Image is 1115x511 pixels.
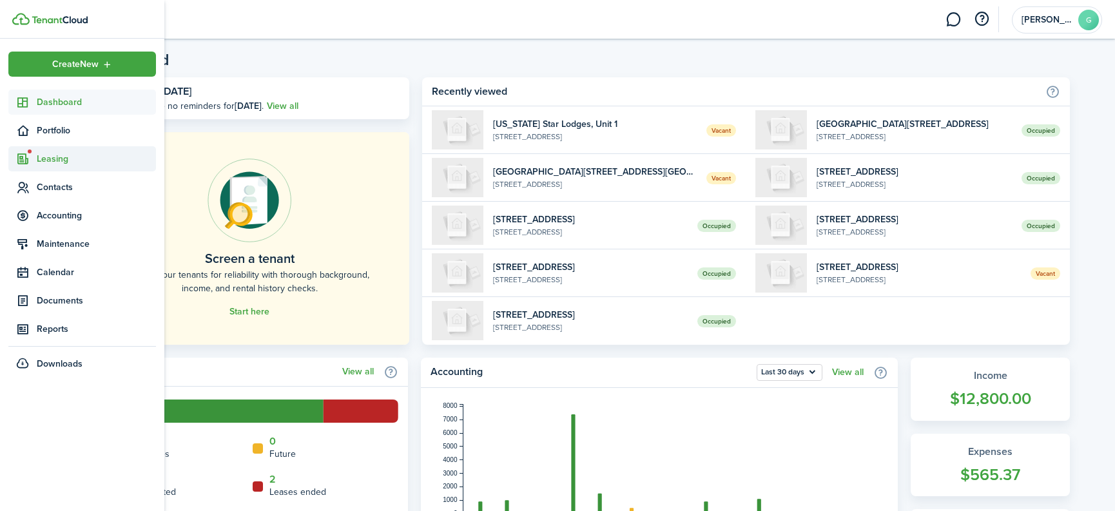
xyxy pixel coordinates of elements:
[443,456,458,463] tspan: 4000
[1078,10,1099,30] avatar-text: G
[1022,172,1060,184] span: Occupied
[817,178,1012,190] widget-list-item-description: [STREET_ADDRESS]
[755,253,807,293] img: 202
[208,159,291,242] img: Online payments
[443,483,458,490] tspan: 2000
[817,213,1012,226] widget-list-item-title: [STREET_ADDRESS]
[443,470,458,477] tspan: 3000
[971,8,993,30] button: Open resource center
[269,447,296,461] home-widget-title: Future
[493,308,688,322] widget-list-item-title: [STREET_ADDRESS]
[269,474,276,485] a: 2
[493,260,688,274] widget-list-item-title: [STREET_ADDRESS]
[37,124,156,137] span: Portfolio
[8,90,156,115] a: Dashboard
[755,206,807,245] img: 103
[205,249,295,268] home-placeholder-title: Screen a tenant
[817,226,1012,238] widget-list-item-description: [STREET_ADDRESS]
[493,274,688,285] widget-list-item-description: [STREET_ADDRESS]
[443,443,458,450] tspan: 5000
[493,226,688,238] widget-list-item-description: [STREET_ADDRESS]
[697,267,736,280] span: Occupied
[757,364,822,381] button: Last 30 days
[817,274,1021,285] widget-list-item-description: [STREET_ADDRESS]
[493,178,697,190] widget-list-item-description: [STREET_ADDRESS]
[911,434,1070,497] a: Expenses$565.37
[432,206,483,245] img: 104
[342,367,374,377] a: View all
[37,209,156,222] span: Accounting
[924,444,1057,459] widget-stats-title: Expenses
[37,180,156,194] span: Contacts
[706,124,736,137] span: Vacant
[443,496,458,503] tspan: 1000
[941,3,965,36] a: Messaging
[817,165,1012,178] widget-list-item-title: [STREET_ADDRESS]
[493,165,697,178] widget-list-item-title: [GEOGRAPHIC_DATA][STREET_ADDRESS][GEOGRAPHIC_DATA]
[757,364,822,381] button: Open menu
[119,268,380,295] home-placeholder-description: Check your tenants for reliability with thorough background, income, and rental history checks.
[443,402,458,409] tspan: 8000
[493,322,688,333] widget-list-item-description: [STREET_ADDRESS]
[32,16,88,24] img: TenantCloud
[8,52,156,77] button: Open menu
[8,316,156,342] a: Reports
[229,307,269,317] a: Start here
[100,364,336,380] home-widget-title: Lease funnel
[697,220,736,232] span: Occupied
[37,152,156,166] span: Leasing
[443,429,458,436] tspan: 6000
[924,387,1057,411] widget-stats-count: $12,800.00
[432,301,483,340] img: 102
[432,84,1039,99] home-widget-title: Recently viewed
[817,260,1021,274] widget-list-item-title: [STREET_ADDRESS]
[37,237,156,251] span: Maintenance
[493,213,688,226] widget-list-item-title: [STREET_ADDRESS]
[924,368,1057,383] widget-stats-title: Income
[37,357,82,371] span: Downloads
[37,95,156,109] span: Dashboard
[269,436,276,447] a: 0
[1022,15,1073,24] span: George
[267,99,298,113] a: View all
[52,60,99,69] span: Create New
[493,117,697,131] widget-list-item-title: [US_STATE] Star Lodges, Unit 1
[924,463,1057,487] widget-stats-count: $565.37
[126,99,264,113] p: There are no reminders for .
[37,265,156,279] span: Calendar
[1022,220,1060,232] span: Occupied
[432,158,483,197] img: 101
[431,364,750,381] home-widget-title: Accounting
[493,131,697,142] widget-list-item-description: [STREET_ADDRESS]
[1022,124,1060,137] span: Occupied
[126,84,400,100] h3: [DATE], [DATE]
[1031,267,1060,280] span: Vacant
[37,294,156,307] span: Documents
[269,485,326,499] home-widget-title: Leases ended
[817,131,1012,142] widget-list-item-description: [STREET_ADDRESS]
[755,110,807,149] img: 203
[911,358,1070,421] a: Income$12,800.00
[37,322,156,336] span: Reports
[817,117,1012,131] widget-list-item-title: [GEOGRAPHIC_DATA][STREET_ADDRESS]
[235,99,262,113] b: [DATE]
[697,315,736,327] span: Occupied
[832,367,864,378] a: View all
[706,172,736,184] span: Vacant
[12,13,30,25] img: TenantCloud
[432,110,483,149] img: 1
[432,253,483,293] img: 201
[755,158,807,197] img: 204
[443,416,458,423] tspan: 7000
